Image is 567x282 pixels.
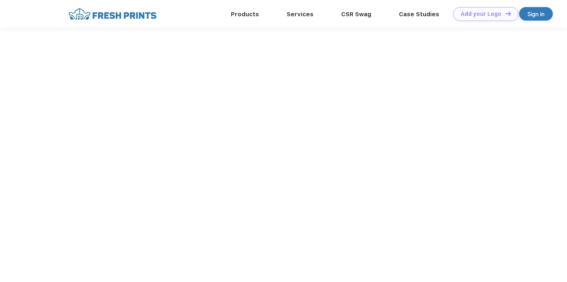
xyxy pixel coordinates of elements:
a: Products [231,11,259,18]
a: Sign in [519,7,553,21]
img: DT [505,11,511,16]
img: fo%20logo%202.webp [66,7,159,21]
div: Add your Logo [461,11,501,17]
div: Sign in [527,9,544,19]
